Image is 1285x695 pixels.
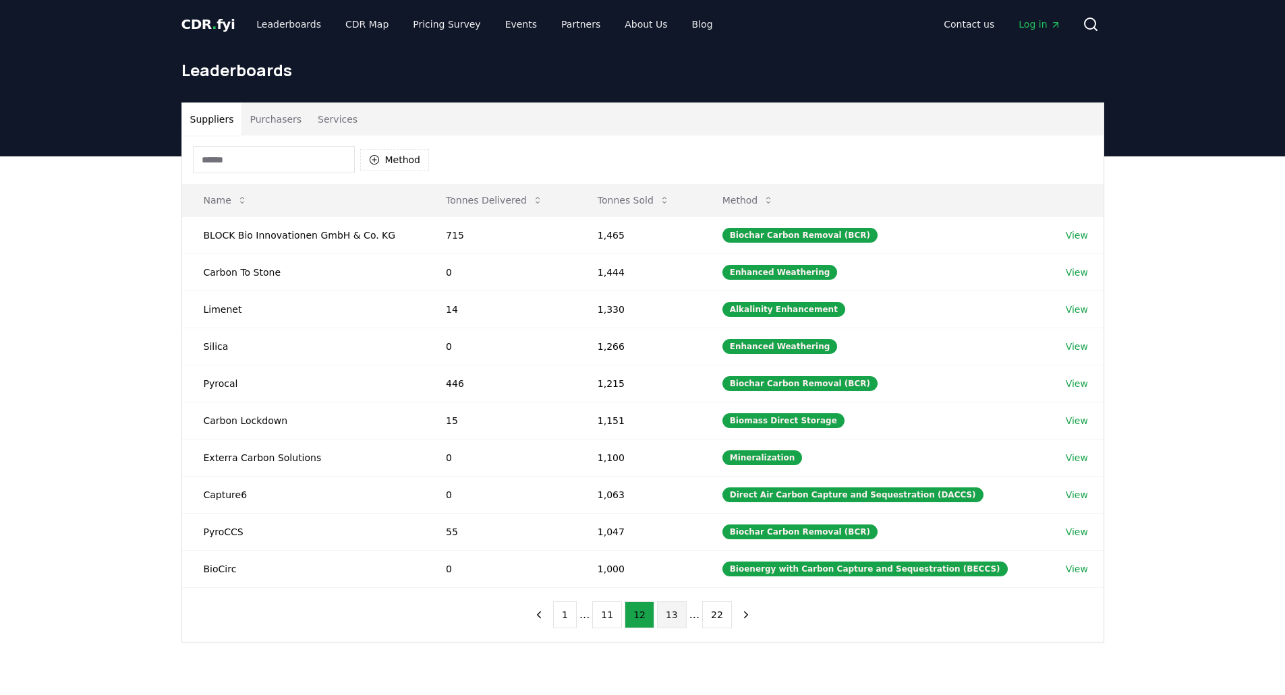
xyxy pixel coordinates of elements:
[1019,18,1060,31] span: Log in
[722,562,1008,576] div: Bioenergy with Carbon Capture and Sequestration (BECCS)
[1066,266,1088,279] a: View
[1066,525,1088,539] a: View
[1066,377,1088,390] a: View
[1008,12,1071,36] a: Log in
[712,187,785,214] button: Method
[576,328,701,365] td: 1,266
[424,216,576,253] td: 715
[702,601,732,628] button: 22
[553,601,577,628] button: 1
[576,402,701,439] td: 1,151
[1066,562,1088,576] a: View
[1066,340,1088,353] a: View
[424,550,576,587] td: 0
[722,524,878,539] div: Biochar Carbon Removal (BCR)
[722,265,838,280] div: Enhanced Weathering
[182,291,425,328] td: Limenet
[576,476,701,513] td: 1,063
[181,16,235,32] span: CDR fyi
[1066,229,1088,242] a: View
[181,15,235,34] a: CDR.fyi
[576,365,701,402] td: 1,215
[424,439,576,476] td: 0
[576,439,701,476] td: 1,100
[625,601,654,628] button: 12
[592,601,622,628] button: 11
[246,12,723,36] nav: Main
[576,513,701,550] td: 1,047
[933,12,1071,36] nav: Main
[722,450,803,465] div: Mineralization
[182,365,425,402] td: Pyrocal
[722,487,983,502] div: Direct Air Carbon Capture and Sequestration (DACCS)
[722,413,845,428] div: Biomass Direct Storage
[576,291,701,328] td: 1,330
[360,149,430,171] button: Method
[424,365,576,402] td: 446
[576,550,701,587] td: 1,000
[933,12,1005,36] a: Contact us
[550,12,611,36] a: Partners
[182,476,425,513] td: Capture6
[402,12,491,36] a: Pricing Survey
[424,253,576,291] td: 0
[182,513,425,550] td: PyroCCS
[614,12,678,36] a: About Us
[182,253,425,291] td: Carbon To Stone
[241,103,310,135] button: Purchasers
[435,187,554,214] button: Tonnes Delivered
[424,291,576,328] td: 14
[1066,488,1088,502] a: View
[722,376,878,391] div: Biochar Carbon Removal (BCR)
[424,476,576,513] td: 0
[424,328,576,365] td: 0
[722,302,845,317] div: Alkalinity Enhancement
[182,402,425,439] td: Carbon Lockdown
[735,601,758,628] button: next page
[424,513,576,550] td: 55
[689,607,699,623] li: ...
[1066,414,1088,427] a: View
[579,607,590,623] li: ...
[182,439,425,476] td: Exterra Carbon Solutions
[193,187,258,214] button: Name
[182,328,425,365] td: Silica
[182,103,242,135] button: Suppliers
[181,59,1104,81] h1: Leaderboards
[527,601,550,628] button: previous page
[182,550,425,587] td: BioCirc
[681,12,724,36] a: Blog
[576,253,701,291] td: 1,444
[576,216,701,253] td: 1,465
[494,12,548,36] a: Events
[212,16,217,32] span: .
[182,216,425,253] td: BLOCK Bio Innovationen GmbH & Co. KG
[424,402,576,439] td: 15
[246,12,332,36] a: Leaderboards
[722,339,838,354] div: Enhanced Weathering
[335,12,399,36] a: CDR Map
[587,187,681,214] button: Tonnes Sold
[1066,451,1088,464] a: View
[657,601,687,628] button: 13
[310,103,366,135] button: Services
[1066,303,1088,316] a: View
[722,228,878,243] div: Biochar Carbon Removal (BCR)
